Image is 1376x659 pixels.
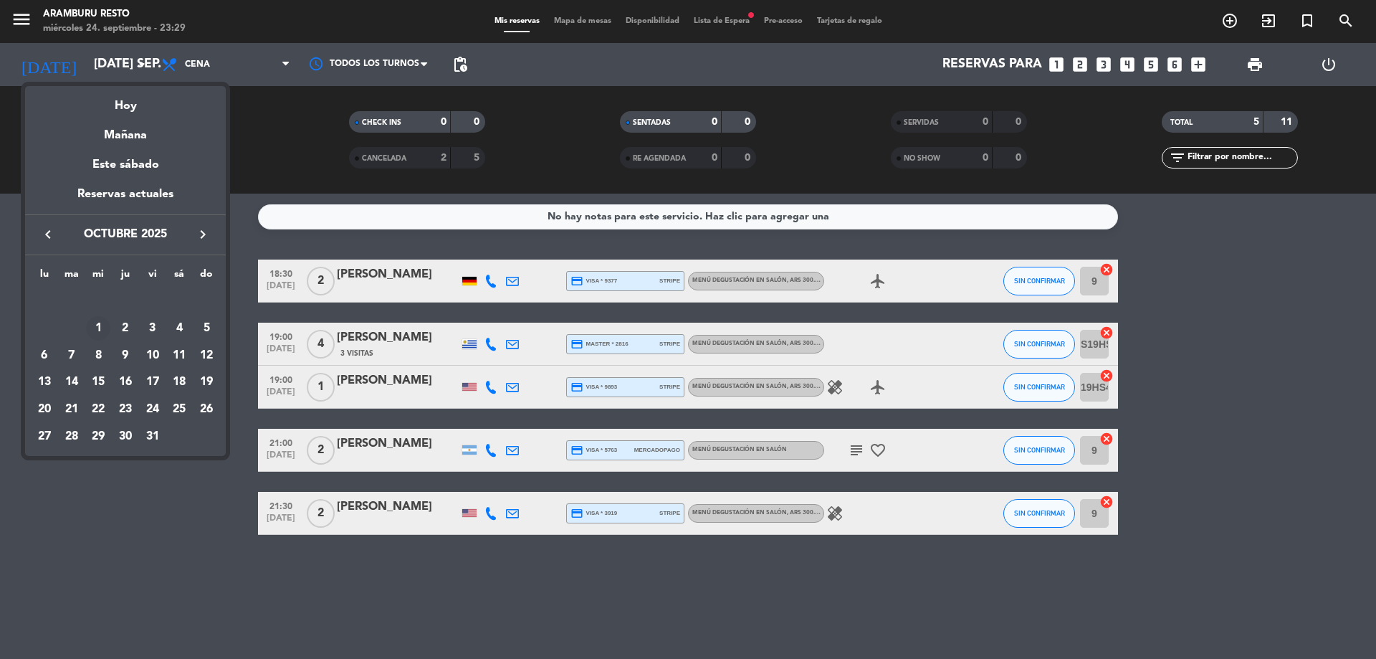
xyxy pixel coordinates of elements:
[39,226,57,243] i: keyboard_arrow_left
[112,369,139,396] td: 16 de octubre de 2025
[193,396,220,423] td: 26 de octubre de 2025
[113,370,138,394] div: 16
[190,225,216,244] button: keyboard_arrow_right
[113,397,138,422] div: 23
[32,343,57,368] div: 6
[59,343,84,368] div: 7
[31,423,58,450] td: 27 de octubre de 2025
[113,343,138,368] div: 9
[58,423,85,450] td: 28 de octubre de 2025
[86,397,110,422] div: 22
[112,266,139,288] th: jueves
[166,266,193,288] th: sábado
[59,370,84,394] div: 14
[25,185,226,214] div: Reservas actuales
[194,316,219,341] div: 5
[140,370,165,394] div: 17
[25,115,226,145] div: Mañana
[193,266,220,288] th: domingo
[112,396,139,423] td: 23 de octubre de 2025
[86,370,110,394] div: 15
[140,397,165,422] div: 24
[86,425,110,449] div: 29
[59,425,84,449] div: 28
[112,342,139,369] td: 9 de octubre de 2025
[112,423,139,450] td: 30 de octubre de 2025
[139,396,166,423] td: 24 de octubre de 2025
[139,266,166,288] th: viernes
[32,425,57,449] div: 27
[139,423,166,450] td: 31 de octubre de 2025
[139,315,166,342] td: 3 de octubre de 2025
[140,316,165,341] div: 3
[85,423,112,450] td: 29 de octubre de 2025
[139,369,166,396] td: 17 de octubre de 2025
[85,266,112,288] th: miércoles
[140,425,165,449] div: 31
[32,397,57,422] div: 20
[61,225,190,244] span: octubre 2025
[58,342,85,369] td: 7 de octubre de 2025
[85,315,112,342] td: 1 de octubre de 2025
[167,343,191,368] div: 11
[194,370,219,394] div: 19
[58,396,85,423] td: 21 de octubre de 2025
[85,369,112,396] td: 15 de octubre de 2025
[193,315,220,342] td: 5 de octubre de 2025
[166,315,193,342] td: 4 de octubre de 2025
[58,266,85,288] th: martes
[193,342,220,369] td: 12 de octubre de 2025
[35,225,61,244] button: keyboard_arrow_left
[194,397,219,422] div: 26
[58,369,85,396] td: 14 de octubre de 2025
[31,369,58,396] td: 13 de octubre de 2025
[31,288,220,315] td: OCT.
[85,396,112,423] td: 22 de octubre de 2025
[194,343,219,368] div: 12
[193,369,220,396] td: 19 de octubre de 2025
[167,316,191,341] div: 4
[31,266,58,288] th: lunes
[166,342,193,369] td: 11 de octubre de 2025
[86,316,110,341] div: 1
[139,342,166,369] td: 10 de octubre de 2025
[86,343,110,368] div: 8
[32,370,57,394] div: 13
[25,145,226,185] div: Este sábado
[167,370,191,394] div: 18
[85,342,112,369] td: 8 de octubre de 2025
[166,369,193,396] td: 18 de octubre de 2025
[31,396,58,423] td: 20 de octubre de 2025
[167,397,191,422] div: 25
[194,226,211,243] i: keyboard_arrow_right
[113,425,138,449] div: 30
[25,86,226,115] div: Hoy
[166,396,193,423] td: 25 de octubre de 2025
[112,315,139,342] td: 2 de octubre de 2025
[59,397,84,422] div: 21
[31,342,58,369] td: 6 de octubre de 2025
[140,343,165,368] div: 10
[113,316,138,341] div: 2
